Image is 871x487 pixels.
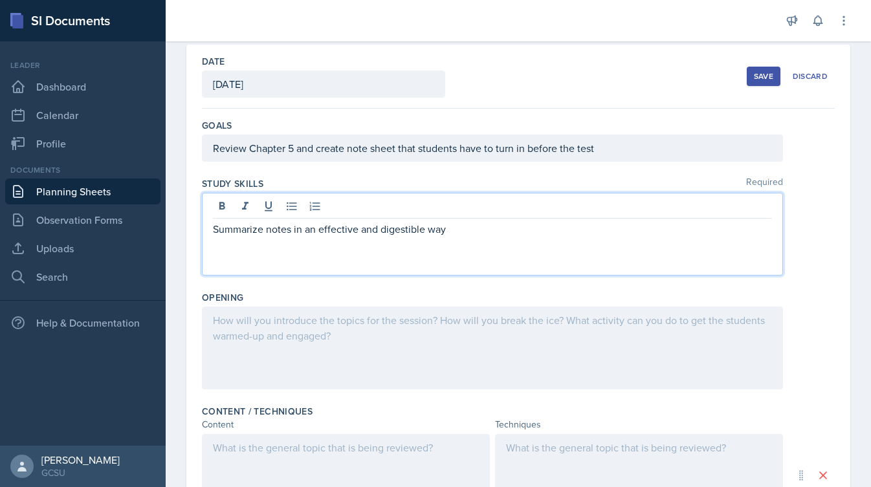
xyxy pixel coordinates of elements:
button: Save [747,67,780,86]
a: Calendar [5,102,160,128]
p: Review Chapter 5 and create note sheet that students have to turn in before the test [213,140,772,156]
label: Study Skills [202,177,263,190]
a: Dashboard [5,74,160,100]
div: Techniques [495,418,783,431]
div: [PERSON_NAME] [41,453,120,466]
label: Opening [202,291,243,304]
div: Documents [5,164,160,176]
div: Save [754,71,773,81]
div: GCSU [41,466,120,479]
label: Content / Techniques [202,405,313,418]
a: Search [5,264,160,290]
a: Profile [5,131,160,157]
div: Discard [793,71,828,81]
div: Help & Documentation [5,310,160,336]
p: Summarize notes in an effective and digestible way [213,221,772,237]
label: Date [202,55,225,68]
a: Observation Forms [5,207,160,233]
div: Content [202,418,490,431]
button: Discard [786,67,835,86]
label: Goals [202,119,232,132]
span: Required [746,177,783,190]
a: Uploads [5,235,160,261]
a: Planning Sheets [5,179,160,204]
div: Leader [5,60,160,71]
